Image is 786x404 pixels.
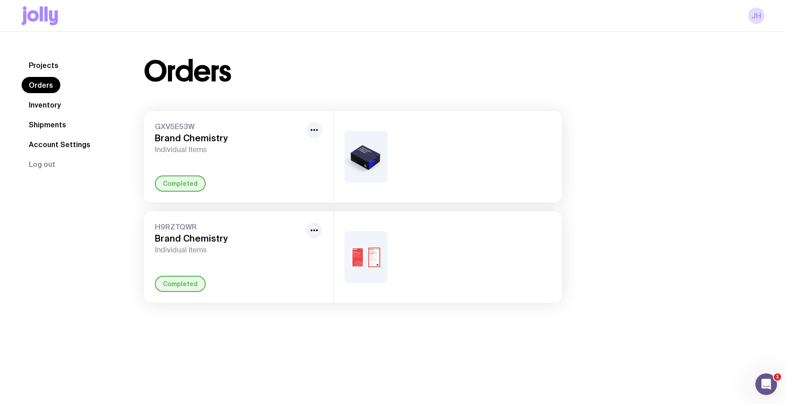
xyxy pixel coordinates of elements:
[155,175,206,192] div: Completed
[22,77,60,93] a: Orders
[155,133,303,144] h3: Brand Chemistry
[155,233,303,244] h3: Brand Chemistry
[144,57,231,86] h1: Orders
[155,122,303,131] span: GXV5E53W
[22,57,66,73] a: Projects
[155,145,303,154] span: Individual Items
[22,136,98,153] a: Account Settings
[22,117,73,133] a: Shipments
[22,156,63,172] button: Log out
[155,276,206,292] div: Completed
[755,373,777,395] iframe: Intercom live chat
[155,246,303,255] span: Individual Items
[774,373,781,381] span: 1
[155,222,303,231] span: H9RZTQWR
[22,97,68,113] a: Inventory
[748,8,764,24] a: JH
